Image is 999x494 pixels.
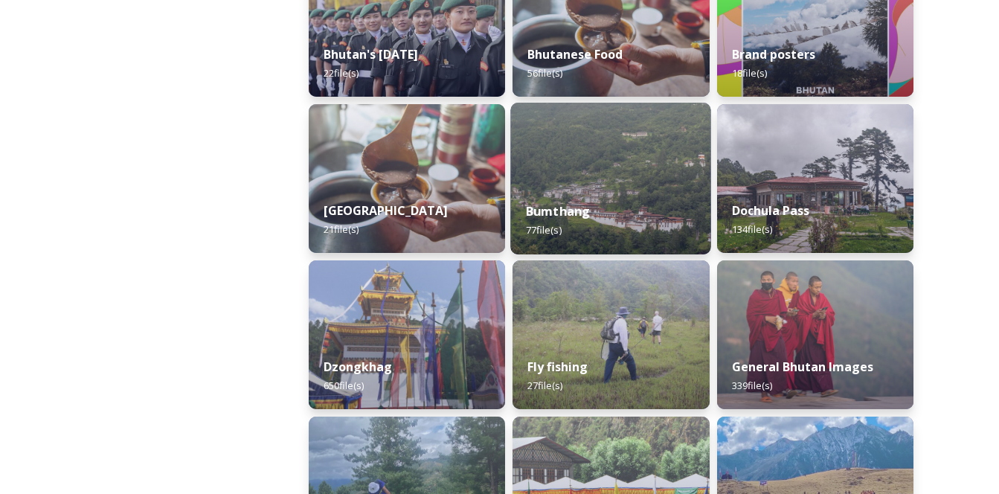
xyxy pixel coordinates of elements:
strong: Bhutan's [DATE] [324,46,418,62]
span: 339 file(s) [732,379,772,392]
span: 650 file(s) [324,379,364,392]
strong: Bumthang [526,203,591,219]
strong: Bhutanese Food [527,46,623,62]
strong: General Bhutan Images [732,359,873,375]
strong: [GEOGRAPHIC_DATA] [324,202,448,219]
strong: Dochula Pass [732,202,809,219]
img: MarcusWestbergBhutanHiRes-23.jpg [717,260,913,409]
span: 27 file(s) [527,379,562,392]
span: 21 file(s) [324,222,359,236]
strong: Fly fishing [527,359,588,375]
span: 22 file(s) [324,66,359,80]
img: 2022-10-01%252011.41.43.jpg [717,104,913,253]
span: 134 file(s) [732,222,772,236]
strong: Dzongkhag [324,359,392,375]
img: Bumthang%2520180723%2520by%2520Amp%2520Sripimanwat-20.jpg [511,103,712,254]
strong: Brand posters [732,46,815,62]
img: Festival%2520Header.jpg [309,260,505,409]
span: 56 file(s) [527,66,562,80]
img: Bumdeling%2520090723%2520by%2520Amp%2520Sripimanwat-4%25202.jpg [309,104,505,253]
span: 77 file(s) [526,223,562,237]
img: by%2520Ugyen%2520Wangchuk14.JPG [513,260,709,409]
span: 18 file(s) [732,66,767,80]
